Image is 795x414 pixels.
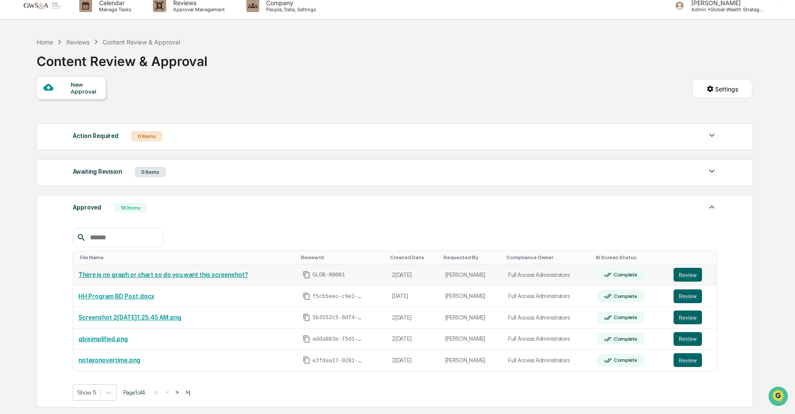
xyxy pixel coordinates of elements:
a: Screenshot 2[DATE]1.25.45 AM.png [78,314,181,321]
td: Full Access Administrators [503,350,592,371]
td: 2[DATE] [387,350,440,371]
button: Review [674,268,702,282]
button: > [173,389,181,396]
p: Approval Management [166,6,229,13]
div: Complete [612,336,637,342]
a: Review [674,268,711,282]
a: notaxonovertime.png [78,357,140,364]
div: Toggle SortBy [506,254,589,260]
td: 2[DATE] [387,307,440,329]
div: Toggle SortBy [301,254,383,260]
div: Approved [73,202,101,213]
td: [PERSON_NAME] [440,285,503,307]
button: < [163,389,172,396]
img: caret [707,130,717,141]
td: Full Access Administrators [503,307,592,329]
div: 0 Items [131,131,162,141]
span: Copy Id [303,335,311,343]
span: Data Lookup [17,125,54,134]
button: Review [674,332,702,346]
div: Home [37,38,53,46]
span: e3fdaa17-0281-439e-ac5f-84e432958727 [312,357,364,364]
a: Review [674,332,711,346]
td: [PERSON_NAME] [440,307,503,329]
img: logo [21,1,62,9]
button: |< [152,389,161,396]
a: 🖐️Preclearance [5,105,59,121]
p: Manage Tasks [92,6,136,13]
p: Admin • Global Wealth Strategies Associates [684,6,764,13]
div: Toggle SortBy [596,254,665,260]
a: Review [674,353,711,367]
td: Full Access Administrators [503,285,592,307]
div: Complete [612,272,637,278]
span: Copy Id [303,356,311,364]
div: We're available if you need us! [29,75,109,82]
div: Complete [612,293,637,299]
div: 🗄️ [62,110,69,116]
img: 1746055101610-c473b297-6a78-478c-a979-82029cc54cd1 [9,66,24,82]
a: qbisimplified.png [78,336,128,342]
span: Preclearance [17,109,56,117]
div: Toggle SortBy [390,254,436,260]
div: Toggle SortBy [675,254,713,260]
span: 5b3552c5-8df4-4e77-91bd-8494e0ebd622 [312,314,364,321]
a: Review [674,289,711,303]
span: Copy Id [303,292,311,300]
a: Review [674,310,711,324]
td: Full Access Administrators [503,329,592,350]
img: caret [707,166,717,176]
div: 🖐️ [9,110,16,116]
a: HH Program BD Post.docx [78,293,154,300]
div: Reviews [66,38,90,46]
td: 2[DATE] [387,329,440,350]
span: Copy Id [303,271,311,279]
div: 0 Items [135,167,166,177]
button: Review [674,353,702,367]
td: [PERSON_NAME] [440,350,503,371]
a: 🔎Data Lookup [5,122,58,137]
iframe: Open customer support [767,386,791,409]
img: caret [707,202,717,212]
td: [PERSON_NAME] [440,264,503,286]
a: Powered byPylon [61,146,104,153]
td: Full Access Administrators [503,264,592,286]
div: 🔎 [9,126,16,133]
td: [DATE] [387,285,440,307]
td: [PERSON_NAME] [440,329,503,350]
button: Review [674,310,702,324]
div: Complete [612,314,637,320]
div: Complete [612,357,637,363]
p: How can we help? [9,18,157,32]
button: Start new chat [146,69,157,79]
span: f5cb5eec-c9e1-4be9-95b5-d5be6e89772a [312,293,364,300]
span: Attestations [71,109,107,117]
span: GLOB-00001 [312,271,345,278]
span: adda803e-f5d1-4f34-854a-c8b894f67646 [312,336,364,342]
button: Review [674,289,702,303]
div: Content Review & Approval [102,38,180,46]
span: Pylon [86,146,104,153]
div: Start new chat [29,66,141,75]
div: Awaiting Revision [73,166,122,177]
span: Page 1 of 4 [123,389,145,396]
button: >| [183,389,193,396]
button: Settings [692,79,752,98]
div: Toggle SortBy [80,254,294,260]
p: People, Data, Settings [259,6,320,13]
div: Content Review & Approval [37,47,208,69]
td: 2[DATE] [387,264,440,286]
div: Toggle SortBy [444,254,500,260]
div: 18 Items [114,203,147,213]
span: Copy Id [303,314,311,321]
div: New Approval [71,81,99,95]
div: Action Required [73,130,118,141]
a: 🗄️Attestations [59,105,110,121]
a: There is no graph or chart so do you want this screenshot? [78,271,248,278]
